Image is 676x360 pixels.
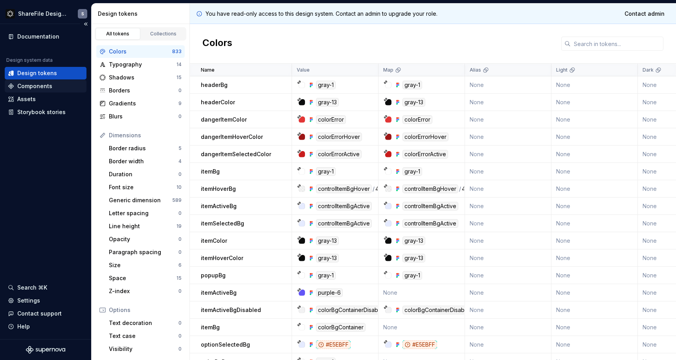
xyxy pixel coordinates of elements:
div: Visibility [109,345,178,353]
div: gray-1 [316,81,336,89]
td: None [551,267,638,284]
td: None [465,215,551,232]
div: colorErrorActive [316,150,362,159]
div: Blurs [109,113,178,120]
div: controlItemBgActive [402,202,458,210]
p: itemColor [201,237,227,245]
td: None [551,128,638,146]
div: gray-1 [316,271,336,280]
div: / [373,185,375,193]
p: Value [297,67,310,73]
div: Gradients [109,100,178,107]
div: Storybook stories [17,108,66,116]
p: itemActiveBgDisabled [201,306,261,314]
div: Typography [109,61,176,68]
p: headerColor [201,98,235,106]
a: Typography14 [96,58,185,71]
div: gray-1 [402,81,422,89]
div: colorErrorActive [402,150,448,159]
p: Name [201,67,215,73]
td: None [551,215,638,232]
p: Dark [643,67,654,73]
a: Settings [5,294,86,307]
td: None [465,128,551,146]
p: Map [383,67,393,73]
td: None [465,180,551,198]
div: Design tokens [98,10,186,18]
div: colorBgContainerDisabled [402,306,475,314]
a: Generic dimension589 [106,194,185,207]
div: 5 [178,145,182,151]
td: None [465,198,551,215]
div: Design tokens [17,69,57,77]
td: None [551,336,638,353]
div: 0 [178,171,182,177]
div: Colors [109,48,172,55]
svg: Supernova Logo [26,346,65,354]
div: controlItemBgActive [316,219,372,228]
td: None [551,319,638,336]
a: Z-index0 [106,285,185,297]
td: None [465,249,551,267]
div: 15 [176,74,182,81]
a: Storybook stories [5,106,86,118]
div: Text case [109,332,178,340]
a: Text decoration0 [106,317,185,329]
div: 0 [178,320,182,326]
td: None [551,301,638,319]
div: gray-1 [316,167,336,176]
div: 4 [178,158,182,164]
td: None [378,319,465,336]
a: Border radius5 [106,142,185,155]
div: 0 [178,288,182,294]
a: Border width4 [106,155,185,168]
td: None [551,284,638,301]
div: Assets [17,95,36,103]
div: 0 [178,346,182,352]
td: None [465,284,551,301]
div: colorErrorHover [316,133,362,141]
div: Border width [109,157,178,165]
p: itemHoverBg [201,185,236,193]
td: None [551,94,638,111]
div: Duration [109,170,178,178]
p: dangerItemHoverColor [201,133,263,141]
div: Shadows [109,74,176,81]
div: Settings [17,297,40,305]
div: Contact support [17,310,62,318]
a: Size6 [106,259,185,271]
a: Visibility0 [106,343,185,355]
div: gray-13 [402,254,425,262]
td: None [551,232,638,249]
td: None [551,111,638,128]
td: None [465,111,551,128]
div: Generic dimension [109,196,172,204]
div: Opacity [109,235,178,243]
p: popupBg [201,271,226,279]
div: 6 [178,262,182,268]
p: You have read-only access to this design system. Contact an admin to upgrade your role. [206,10,437,18]
a: Duration0 [106,168,185,181]
div: 0 [178,333,182,339]
td: None [551,76,638,94]
td: None [465,76,551,94]
div: 15 [176,275,182,281]
p: Light [556,67,568,73]
a: Paragraph spacing0 [106,246,185,258]
div: Options [109,306,182,314]
div: controlItemBgActive [402,219,458,228]
div: gray-1 [402,167,422,176]
td: None [551,146,638,163]
div: Components [17,82,52,90]
div: Space [109,274,176,282]
p: dangerItemSelectedColor [201,150,271,158]
td: None [465,336,551,353]
p: itemSelectedBg [201,220,244,227]
a: Line height19 [106,220,185,233]
td: None [551,249,638,267]
div: Borders [109,87,178,94]
a: Space15 [106,272,185,284]
a: Gradients9 [96,97,185,110]
button: Collapse sidebar [80,18,91,30]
